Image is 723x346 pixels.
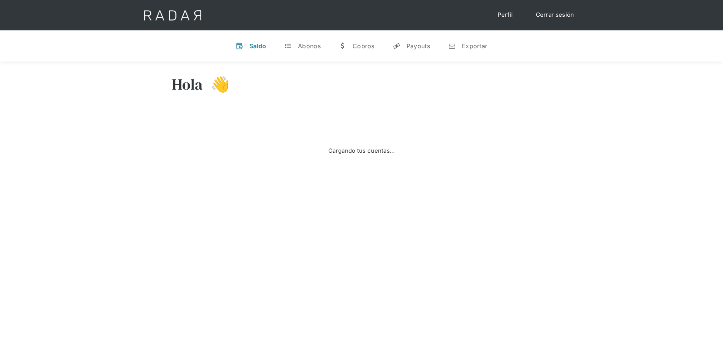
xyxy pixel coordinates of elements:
div: n [448,42,456,50]
div: Saldo [249,42,266,50]
div: w [339,42,347,50]
div: Cobros [353,42,375,50]
h3: Hola [172,75,203,94]
div: Cargando tus cuentas... [328,147,395,155]
div: Payouts [406,42,430,50]
div: v [236,42,243,50]
a: Perfil [490,8,521,22]
div: Exportar [462,42,487,50]
div: t [284,42,292,50]
div: y [393,42,400,50]
a: Cerrar sesión [528,8,582,22]
h3: 👋 [203,75,230,94]
div: Abonos [298,42,321,50]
